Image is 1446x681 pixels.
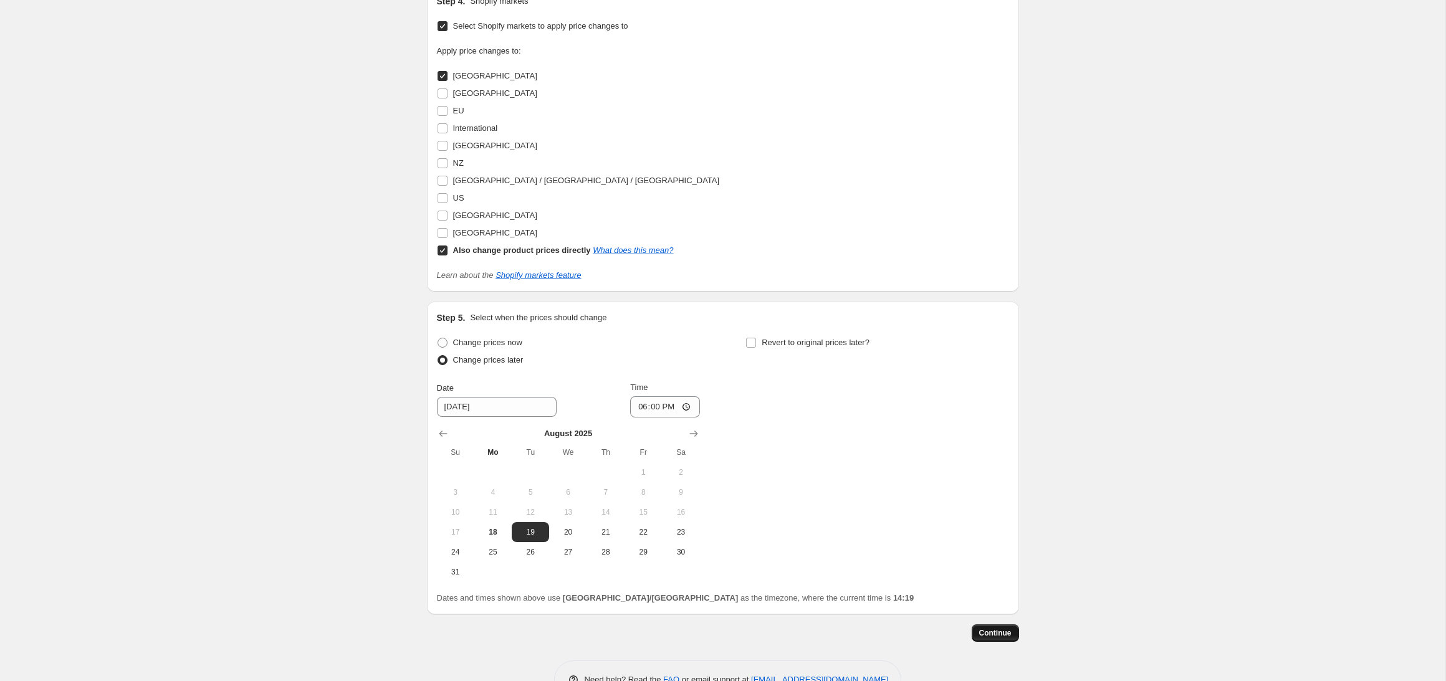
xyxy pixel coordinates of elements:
[442,567,469,577] span: 31
[592,547,620,557] span: 28
[662,442,699,462] th: Saturday
[549,482,587,502] button: Wednesday August 6 2025
[442,547,469,557] span: 24
[630,396,700,417] input: 12:00
[517,507,544,517] span: 12
[479,487,507,497] span: 4
[549,522,587,542] button: Wednesday August 20 2025
[563,593,738,602] b: [GEOGRAPHIC_DATA]/[GEOGRAPHIC_DATA]
[517,487,544,497] span: 5
[479,547,507,557] span: 25
[437,270,582,280] i: Learn about the
[474,502,512,522] button: Monday August 11 2025
[592,487,620,497] span: 7
[667,467,694,477] span: 2
[442,487,469,497] span: 3
[625,522,662,542] button: Friday August 22 2025
[592,507,620,517] span: 14
[667,447,694,457] span: Sa
[474,542,512,562] button: Monday August 25 2025
[437,383,454,393] span: Date
[592,447,620,457] span: Th
[685,425,702,442] button: Show next month, September 2025
[630,467,657,477] span: 1
[453,123,498,133] span: International
[512,482,549,502] button: Tuesday August 5 2025
[453,193,464,202] span: US
[479,527,507,537] span: 18
[442,527,469,537] span: 17
[554,507,582,517] span: 13
[625,442,662,462] th: Friday
[474,522,512,542] button: Today Monday August 18 2025
[625,502,662,522] button: Friday August 15 2025
[512,542,549,562] button: Tuesday August 26 2025
[474,482,512,502] button: Monday August 4 2025
[453,245,591,255] b: Also change product prices directly
[979,628,1012,638] span: Continue
[630,383,648,392] span: Time
[592,527,620,537] span: 21
[437,593,914,602] span: Dates and times shown above use as the timezone, where the current time is
[630,527,657,537] span: 22
[496,270,581,280] a: Shopify markets feature
[549,502,587,522] button: Wednesday August 13 2025
[470,312,606,324] p: Select when the prices should change
[662,522,699,542] button: Saturday August 23 2025
[453,158,464,168] span: NZ
[453,338,522,347] span: Change prices now
[453,21,628,31] span: Select Shopify markets to apply price changes to
[554,487,582,497] span: 6
[667,507,694,517] span: 16
[662,482,699,502] button: Saturday August 9 2025
[625,462,662,482] button: Friday August 1 2025
[453,106,464,115] span: EU
[453,176,720,185] span: [GEOGRAPHIC_DATA] / [GEOGRAPHIC_DATA] / [GEOGRAPHIC_DATA]
[587,542,625,562] button: Thursday August 28 2025
[587,442,625,462] th: Thursday
[453,228,537,237] span: [GEOGRAPHIC_DATA]
[437,397,557,417] input: 8/18/2025
[479,447,507,457] span: Mo
[512,502,549,522] button: Tuesday August 12 2025
[587,482,625,502] button: Thursday August 7 2025
[437,562,474,582] button: Sunday August 31 2025
[437,502,474,522] button: Sunday August 10 2025
[587,502,625,522] button: Thursday August 14 2025
[453,71,537,80] span: [GEOGRAPHIC_DATA]
[667,547,694,557] span: 30
[474,442,512,462] th: Monday
[437,312,466,324] h2: Step 5.
[437,46,521,55] span: Apply price changes to:
[437,522,474,542] button: Sunday August 17 2025
[442,447,469,457] span: Su
[630,547,657,557] span: 29
[479,507,507,517] span: 11
[549,442,587,462] th: Wednesday
[554,547,582,557] span: 27
[762,338,869,347] span: Revert to original prices later?
[662,542,699,562] button: Saturday August 30 2025
[667,487,694,497] span: 9
[554,527,582,537] span: 20
[630,447,657,457] span: Fr
[437,542,474,562] button: Sunday August 24 2025
[442,507,469,517] span: 10
[593,245,673,255] a: What does this mean?
[587,522,625,542] button: Thursday August 21 2025
[512,442,549,462] th: Tuesday
[630,487,657,497] span: 8
[554,447,582,457] span: We
[625,542,662,562] button: Friday August 29 2025
[512,522,549,542] button: Tuesday August 19 2025
[453,211,537,220] span: [GEOGRAPHIC_DATA]
[517,447,544,457] span: Tu
[667,527,694,537] span: 23
[625,482,662,502] button: Friday August 8 2025
[453,355,524,364] span: Change prices later
[453,88,537,98] span: [GEOGRAPHIC_DATA]
[434,425,452,442] button: Show previous month, July 2025
[549,542,587,562] button: Wednesday August 27 2025
[972,624,1019,642] button: Continue
[630,507,657,517] span: 15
